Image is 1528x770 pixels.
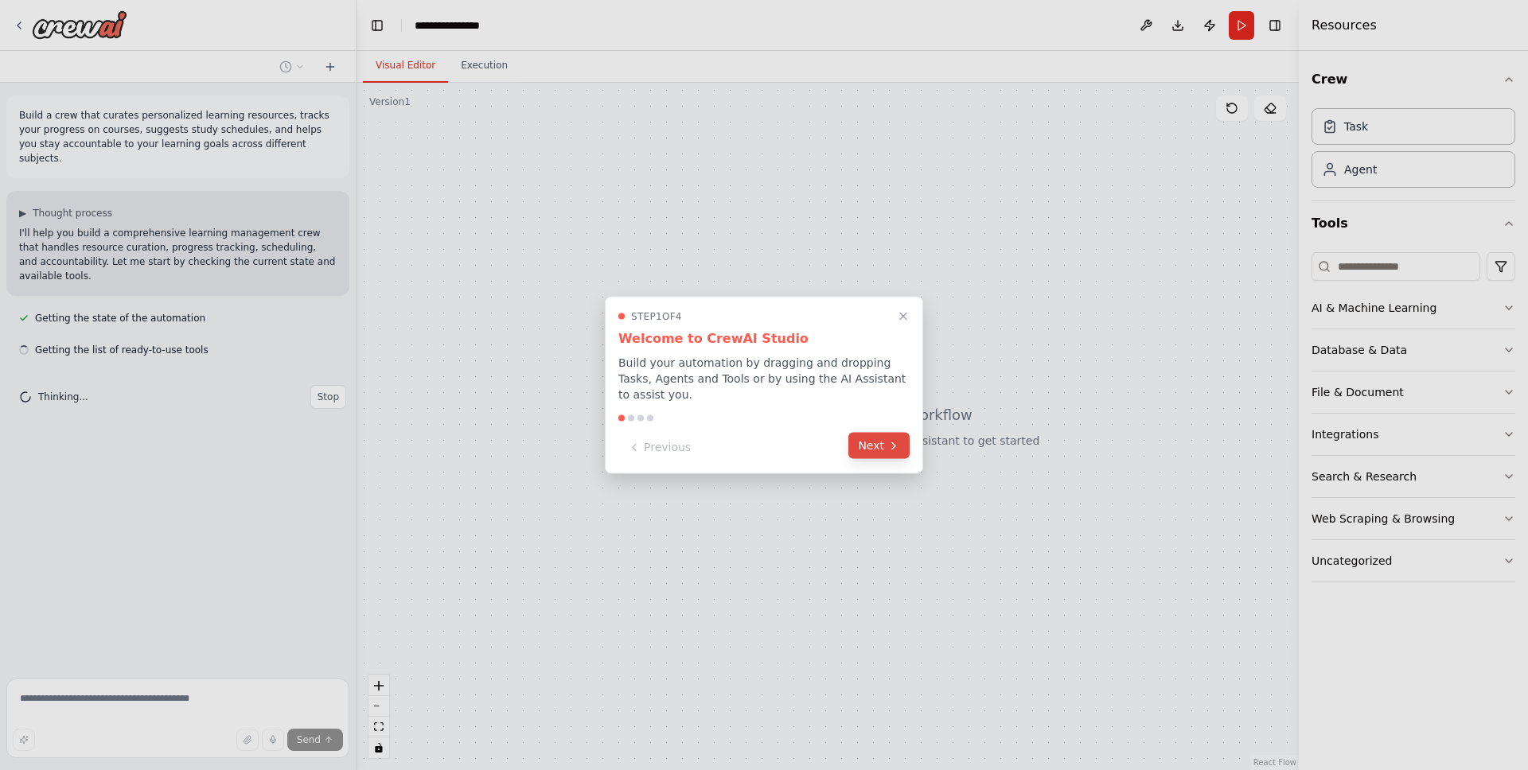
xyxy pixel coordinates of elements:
[618,355,910,402] p: Build your automation by dragging and dropping Tasks, Agents and Tools or by using the AI Assista...
[631,310,682,323] span: Step 1 of 4
[848,433,910,459] button: Next
[894,307,913,326] button: Close walkthrough
[618,434,700,461] button: Previous
[618,329,910,348] h3: Welcome to CrewAI Studio
[366,14,388,37] button: Hide left sidebar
